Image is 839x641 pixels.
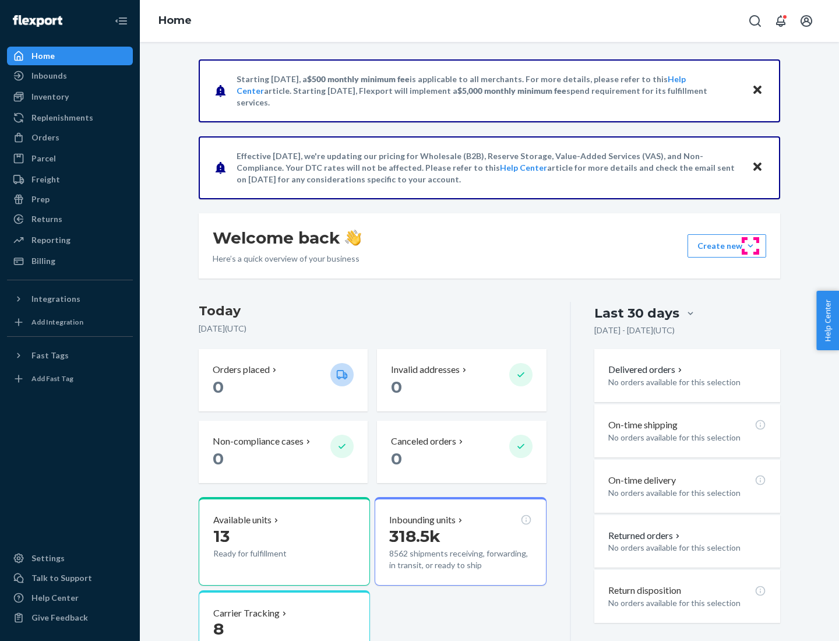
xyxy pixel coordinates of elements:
[389,526,440,546] span: 318.5k
[31,193,50,205] div: Prep
[391,363,460,376] p: Invalid addresses
[750,82,765,99] button: Close
[7,346,133,365] button: Fast Tags
[199,302,547,320] h3: Today
[377,421,546,483] button: Canceled orders 0
[7,608,133,627] button: Give Feedback
[7,128,133,147] a: Orders
[31,255,55,267] div: Billing
[816,291,839,350] button: Help Center
[307,74,410,84] span: $500 monthly minimum fee
[7,149,133,168] a: Parcel
[31,350,69,361] div: Fast Tags
[199,421,368,483] button: Non-compliance cases 0
[7,170,133,189] a: Freight
[389,548,531,571] p: 8562 shipments receiving, forwarding, in transit, or ready to ship
[7,87,133,106] a: Inventory
[213,363,270,376] p: Orders placed
[688,234,766,258] button: Create new
[7,66,133,85] a: Inbounds
[31,374,73,383] div: Add Fast Tag
[500,163,547,172] a: Help Center
[7,589,133,607] a: Help Center
[7,47,133,65] a: Home
[213,377,224,397] span: 0
[149,4,201,38] ol: breadcrumbs
[750,159,765,176] button: Close
[7,549,133,568] a: Settings
[7,313,133,332] a: Add Integration
[31,50,55,62] div: Home
[608,487,766,499] p: No orders available for this selection
[31,572,92,584] div: Talk to Support
[7,190,133,209] a: Prep
[391,449,402,469] span: 0
[345,230,361,246] img: hand-wave emoji
[795,9,818,33] button: Open account menu
[199,349,368,411] button: Orders placed 0
[769,9,792,33] button: Open notifications
[608,432,766,443] p: No orders available for this selection
[31,132,59,143] div: Orders
[7,210,133,228] a: Returns
[608,474,676,487] p: On-time delivery
[7,290,133,308] button: Integrations
[391,377,402,397] span: 0
[237,150,741,185] p: Effective [DATE], we're updating our pricing for Wholesale (B2B), Reserve Storage, Value-Added Se...
[457,86,566,96] span: $5,000 monthly minimum fee
[608,584,681,597] p: Return disposition
[213,607,280,620] p: Carrier Tracking
[608,529,682,543] button: Returned orders
[375,497,546,586] button: Inbounding units318.5k8562 shipments receiving, forwarding, in transit, or ready to ship
[31,112,93,124] div: Replenishments
[7,569,133,587] a: Talk to Support
[213,435,304,448] p: Non-compliance cases
[391,435,456,448] p: Canceled orders
[7,369,133,388] a: Add Fast Tag
[13,15,62,27] img: Flexport logo
[237,73,741,108] p: Starting [DATE], a is applicable to all merchants. For more details, please refer to this article...
[594,304,679,322] div: Last 30 days
[31,234,70,246] div: Reporting
[7,108,133,127] a: Replenishments
[213,449,224,469] span: 0
[743,9,767,33] button: Open Search Box
[594,325,675,336] p: [DATE] - [DATE] ( UTC )
[213,513,272,527] p: Available units
[110,9,133,33] button: Close Navigation
[7,231,133,249] a: Reporting
[199,323,547,334] p: [DATE] ( UTC )
[213,548,321,559] p: Ready for fulfillment
[31,174,60,185] div: Freight
[158,14,192,27] a: Home
[31,592,79,604] div: Help Center
[7,252,133,270] a: Billing
[31,317,83,327] div: Add Integration
[389,513,456,527] p: Inbounding units
[213,526,230,546] span: 13
[31,213,62,225] div: Returns
[31,293,80,305] div: Integrations
[608,542,766,554] p: No orders available for this selection
[199,497,370,586] button: Available units13Ready for fulfillment
[608,363,685,376] button: Delivered orders
[213,253,361,265] p: Here’s a quick overview of your business
[31,153,56,164] div: Parcel
[31,552,65,564] div: Settings
[608,376,766,388] p: No orders available for this selection
[31,70,67,82] div: Inbounds
[608,418,678,432] p: On-time shipping
[377,349,546,411] button: Invalid addresses 0
[31,91,69,103] div: Inventory
[608,597,766,609] p: No orders available for this selection
[213,619,224,639] span: 8
[31,612,88,624] div: Give Feedback
[213,227,361,248] h1: Welcome back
